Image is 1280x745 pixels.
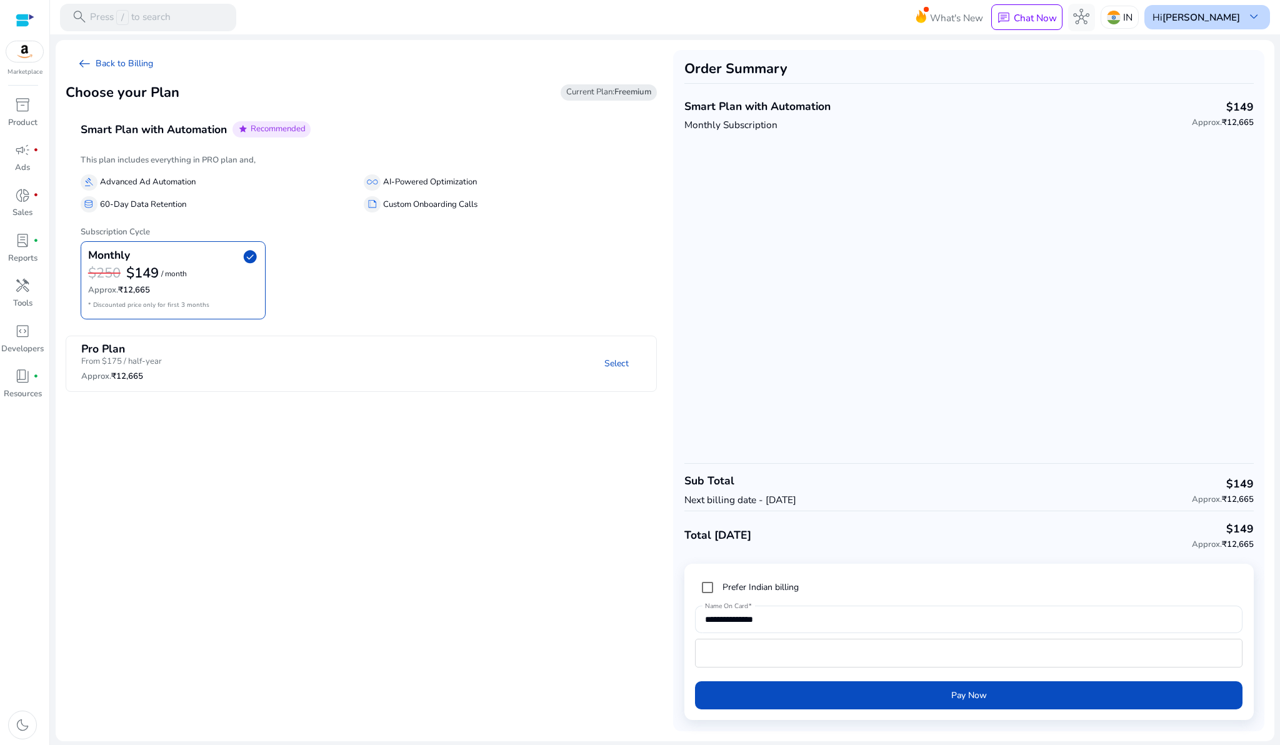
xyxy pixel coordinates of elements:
img: amazon.svg [6,41,44,62]
span: Approx. [1192,539,1222,550]
span: What's New [930,7,983,29]
h4: $149 [1226,101,1254,114]
h6: ₹12,665 [81,372,162,382]
span: code_blocks [14,323,31,339]
p: Hi [1152,12,1240,22]
iframe: Secure card payment input frame [702,641,1236,666]
span: fiber_manual_record [33,192,39,198]
p: Developers [1,343,44,356]
h4: Monthly [88,249,130,262]
span: gavel [83,177,94,188]
h4: Pro Plan [81,342,162,356]
h4: $149 [1226,522,1254,536]
span: dark_mode [14,717,31,733]
span: Approx. [81,371,111,382]
mat-expansion-panel-header: Pro PlanFrom $175 / half-yearApprox.₹12,665Select [66,336,686,391]
p: Custom Onboarding Calls [383,198,477,211]
span: keyboard_arrow_down [1246,9,1262,25]
h6: ₹12,665 [88,286,258,296]
b: Freemium [614,86,651,97]
p: 60-Day Data Retention [100,198,186,211]
b: [PERSON_NAME] [1162,11,1240,24]
span: lab_profile [14,232,31,249]
h3: $250 [88,265,121,281]
p: Advanced Ad Automation [100,176,196,189]
button: Pay Now [695,681,1242,709]
h4: Smart Plan with Automation [81,123,227,136]
h4: Total [DATE] [684,529,751,542]
a: arrow_left_altBack to Billing [66,50,164,77]
p: Resources [4,388,42,401]
span: chat [997,11,1011,25]
p: Press to search [90,10,171,25]
h4: Smart Plan with Automation [684,100,831,113]
span: Pay Now [951,689,987,702]
label: Prefer Indian billing [720,581,799,594]
p: Marketplace [7,67,42,77]
span: Approx. [88,284,118,296]
p: From $175 / half-year [81,356,162,368]
span: star [237,124,249,135]
h4: $149 [1226,477,1254,491]
span: Approx. [1192,494,1222,505]
p: Tools [13,297,32,310]
p: Next billing date - [DATE] [684,492,796,507]
p: Reports [8,252,37,265]
span: donut_small [14,187,31,204]
p: IN [1123,6,1132,28]
span: arrow_left_alt [76,56,92,72]
span: inventory_2 [14,97,31,113]
div: Smart Plan with AutomationstarRecommended [66,151,657,329]
p: Product [8,117,37,129]
h6: Subscription Cycle [81,217,642,237]
p: Ads [15,162,30,174]
span: fiber_manual_record [33,374,39,379]
h6: ₹12,665 [1192,118,1254,128]
span: search [71,9,87,25]
span: database [83,199,94,210]
span: handyman [14,277,31,294]
span: Recommended [251,124,306,135]
button: chatChat Now [991,4,1062,30]
span: hub [1073,9,1089,25]
h6: This plan includes everything in PRO plan and, [81,156,642,166]
p: Chat Now [1014,11,1057,24]
span: all_inclusive [367,177,378,188]
span: Approx. [1192,117,1222,128]
img: in.svg [1107,11,1121,24]
span: fiber_manual_record [33,238,39,244]
button: hub [1068,4,1096,31]
span: check_circle [242,249,258,265]
p: AI-Powered Optimization [383,176,477,189]
h3: Choose your Plan [66,84,179,101]
p: * Discounted price only for first 3 months [88,299,258,312]
span: Current Plan: [566,87,651,98]
h6: ₹12,665 [1192,540,1254,550]
a: Select [593,351,639,376]
h3: Order Summary [684,61,1254,77]
span: summarize [367,199,378,210]
p: Monthly Subscription [684,117,831,132]
span: fiber_manual_record [33,147,39,153]
p: / month [161,270,187,278]
mat-expansion-panel-header: Smart Plan with AutomationstarRecommended [66,107,687,151]
span: book_4 [14,368,31,384]
p: Sales [12,207,32,219]
h6: ₹12,665 [1192,495,1254,505]
mat-label: Name On Card [705,601,748,610]
h4: Sub Total [684,474,796,487]
span: / [116,10,128,25]
b: $149 [126,264,159,282]
span: campaign [14,142,31,158]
